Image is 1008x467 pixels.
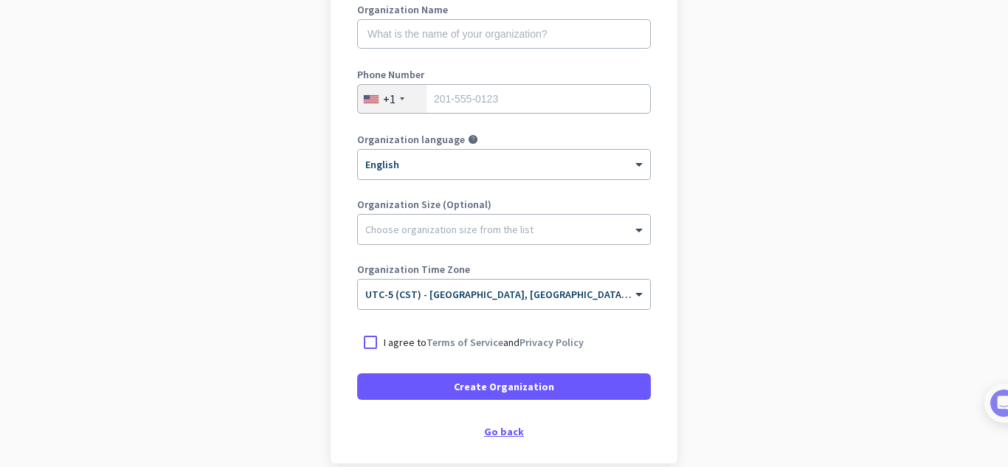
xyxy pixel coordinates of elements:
button: Create Organization [357,373,651,400]
label: Phone Number [357,69,651,80]
label: Organization language [357,134,465,145]
label: Organization Size (Optional) [357,199,651,210]
a: Privacy Policy [519,336,584,349]
div: Go back [357,426,651,437]
span: Create Organization [454,379,554,394]
div: +1 [383,91,396,106]
p: I agree to and [384,335,584,350]
a: Terms of Service [427,336,503,349]
label: Organization Time Zone [357,264,651,274]
label: Organization Name [357,4,651,15]
i: help [468,134,478,145]
input: What is the name of your organization? [357,19,651,49]
input: 201-555-0123 [357,84,651,114]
